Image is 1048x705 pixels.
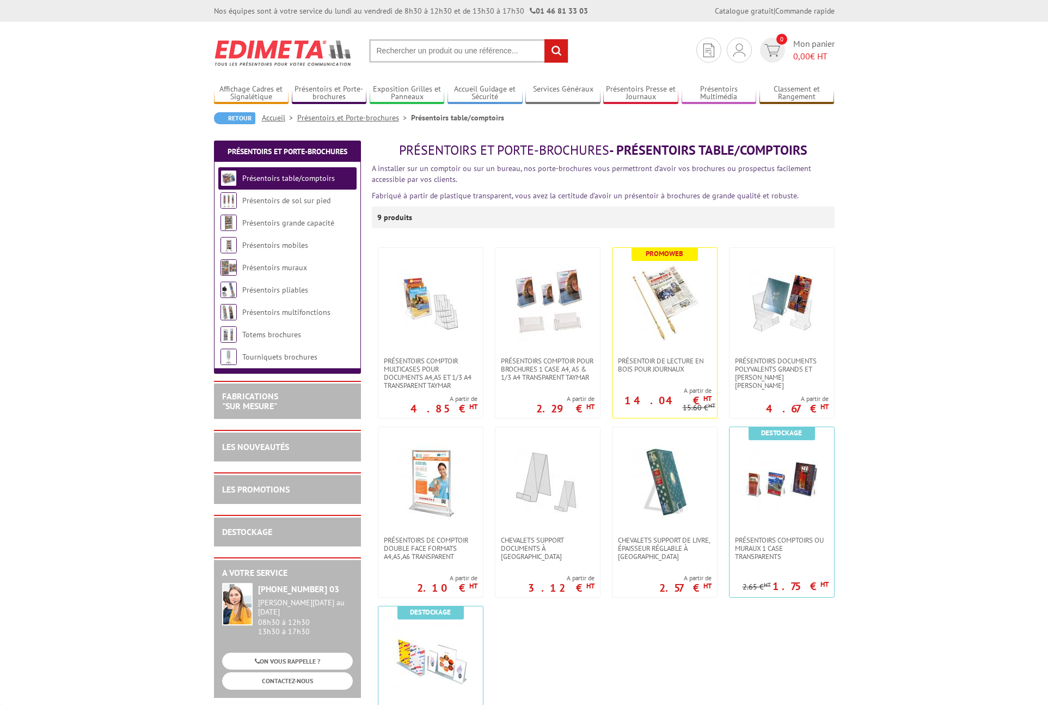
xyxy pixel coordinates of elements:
[793,50,835,63] span: € HT
[469,581,477,591] sup: HT
[793,51,810,62] span: 0,00
[703,394,712,403] sup: HT
[242,218,334,228] a: Présentoirs grande capacité
[222,583,253,625] img: widget-service.jpg
[764,44,780,57] img: devis rapide
[258,598,353,636] div: 08h30 à 12h30 13h30 à 17h30
[384,357,477,390] span: Présentoirs comptoir multicases POUR DOCUMENTS A4,A5 ET 1/3 A4 TRANSPARENT TAYMAR
[469,402,477,411] sup: HT
[222,568,353,578] h2: A votre service
[448,84,523,102] a: Accueil Guidage et Sécurité
[370,84,445,102] a: Exposition Grilles et Panneaux
[411,112,504,123] li: Présentoirs table/comptoirs
[715,5,835,16] div: |
[222,391,278,411] a: FABRICATIONS"Sur Mesure"
[214,5,588,16] div: Nos équipes sont à votre service du lundi au vendredi de 8h30 à 12h30 et de 13h30 à 17h30
[410,607,451,617] b: Destockage
[528,574,595,582] span: A partir de
[292,84,367,102] a: Présentoirs et Porte-brochures
[735,357,829,390] span: Présentoirs Documents Polyvalents Grands et [PERSON_NAME] [PERSON_NAME]
[612,357,717,373] a: Présentoir de lecture en bois pour journaux
[730,357,834,390] a: Présentoirs Documents Polyvalents Grands et [PERSON_NAME] [PERSON_NAME]
[766,405,829,412] p: 4.67 €
[775,6,835,16] a: Commande rapide
[242,196,330,205] a: Présentoirs de sol sur pied
[708,402,715,409] sup: HT
[242,263,307,272] a: Présentoirs muraux
[242,285,308,295] a: Présentoirs pliables
[384,536,477,561] span: PRÉSENTOIRS DE COMPTOIR DOUBLE FACE FORMATS A4,A5,A6 TRANSPARENT
[369,39,568,63] input: Rechercher un produit ou une référence...
[393,623,469,699] img: Présentoirs comptoirs flyers avec Porte-Visuel A4
[372,143,835,157] h1: - Présentoirs table/comptoirs
[220,192,237,209] img: Présentoirs de sol sur pied
[764,581,771,588] sup: HT
[586,402,595,411] sup: HT
[536,405,595,412] p: 2.29 €
[510,443,586,520] img: CHEVALETS SUPPORT DOCUMENTS À POSER
[603,84,678,102] a: Présentoirs Presse et Journaux
[715,6,774,16] a: Catalogue gratuit
[214,33,353,73] img: Edimeta
[220,304,237,320] img: Présentoirs multifonctions
[544,39,568,63] input: rechercher
[297,113,411,123] a: Présentoirs et Porte-brochures
[733,44,745,57] img: devis rapide
[377,206,418,228] p: 9 produits
[528,585,595,591] p: 3.12 €
[659,574,712,582] span: A partir de
[495,536,600,561] a: CHEVALETS SUPPORT DOCUMENTS À [GEOGRAPHIC_DATA]
[214,84,289,102] a: Affichage Cadres et Signalétique
[258,584,339,594] strong: [PHONE_NUMBER] 03
[773,583,829,589] p: 1.75 €
[222,672,353,689] a: CONTACTEZ-NOUS
[510,264,586,341] img: PRÉSENTOIRS COMPTOIR POUR BROCHURES 1 CASE A4, A5 & 1/3 A4 TRANSPARENT taymar
[820,580,829,589] sup: HT
[730,536,834,561] a: Présentoirs comptoirs ou muraux 1 case Transparents
[417,574,477,582] span: A partir de
[624,397,712,404] p: 14.04 €
[761,428,802,437] b: Destockage
[372,191,799,200] font: Fabriqué à partir de plastique transparent, vous avez la certitude d’avoir un présentoir à brochu...
[627,264,703,341] img: Présentoir de lecture en bois pour journaux
[618,357,712,373] span: Présentoir de lecture en bois pour journaux
[682,84,757,102] a: Présentoirs Multimédia
[214,112,255,124] a: Retour
[220,326,237,343] img: Totems brochures
[258,598,353,617] div: [PERSON_NAME][DATE] au [DATE]
[659,585,712,591] p: 2.57 €
[525,84,600,102] a: Services Généraux
[501,536,595,561] span: CHEVALETS SUPPORT DOCUMENTS À [GEOGRAPHIC_DATA]
[417,585,477,591] p: 2.10 €
[222,526,272,537] a: DESTOCKAGE
[220,349,237,365] img: Tourniquets brochures
[242,307,330,317] a: Présentoirs multifonctions
[703,44,714,57] img: devis rapide
[242,173,335,183] a: Présentoirs table/comptoirs
[242,330,301,339] a: Totems brochures
[612,386,712,395] span: A partir de
[220,282,237,298] img: Présentoirs pliables
[759,84,835,102] a: Classement et Rangement
[744,264,820,341] img: Présentoirs Documents Polyvalents Grands et Petits Modèles
[743,583,771,591] p: 2.65 €
[220,259,237,276] img: Présentoirs muraux
[372,163,811,184] font: A installer sur un comptoir ou sur un bureau, nos porte-brochures vous permettront d’avoir vos br...
[530,6,588,16] strong: 01 46 81 33 03
[495,357,600,381] a: PRÉSENTOIRS COMPTOIR POUR BROCHURES 1 CASE A4, A5 & 1/3 A4 TRANSPARENT taymar
[410,405,477,412] p: 4.85 €
[222,484,290,495] a: LES PROMOTIONS
[399,142,609,159] span: Présentoirs et Porte-brochures
[242,352,317,362] a: Tourniquets brochures
[536,394,595,403] span: A partir de
[820,402,829,411] sup: HT
[735,536,829,561] span: Présentoirs comptoirs ou muraux 1 case Transparents
[501,357,595,381] span: PRÉSENTOIRS COMPTOIR POUR BROCHURES 1 CASE A4, A5 & 1/3 A4 TRANSPARENT taymar
[378,357,483,390] a: Présentoirs comptoir multicases POUR DOCUMENTS A4,A5 ET 1/3 A4 TRANSPARENT TAYMAR
[393,264,469,341] img: Présentoirs comptoir multicases POUR DOCUMENTS A4,A5 ET 1/3 A4 TRANSPARENT TAYMAR
[242,240,308,250] a: Présentoirs mobiles
[378,536,483,561] a: PRÉSENTOIRS DE COMPTOIR DOUBLE FACE FORMATS A4,A5,A6 TRANSPARENT
[683,404,715,412] p: 15.60 €
[222,653,353,670] a: ON VOUS RAPPELLE ?
[220,170,237,186] img: Présentoirs table/comptoirs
